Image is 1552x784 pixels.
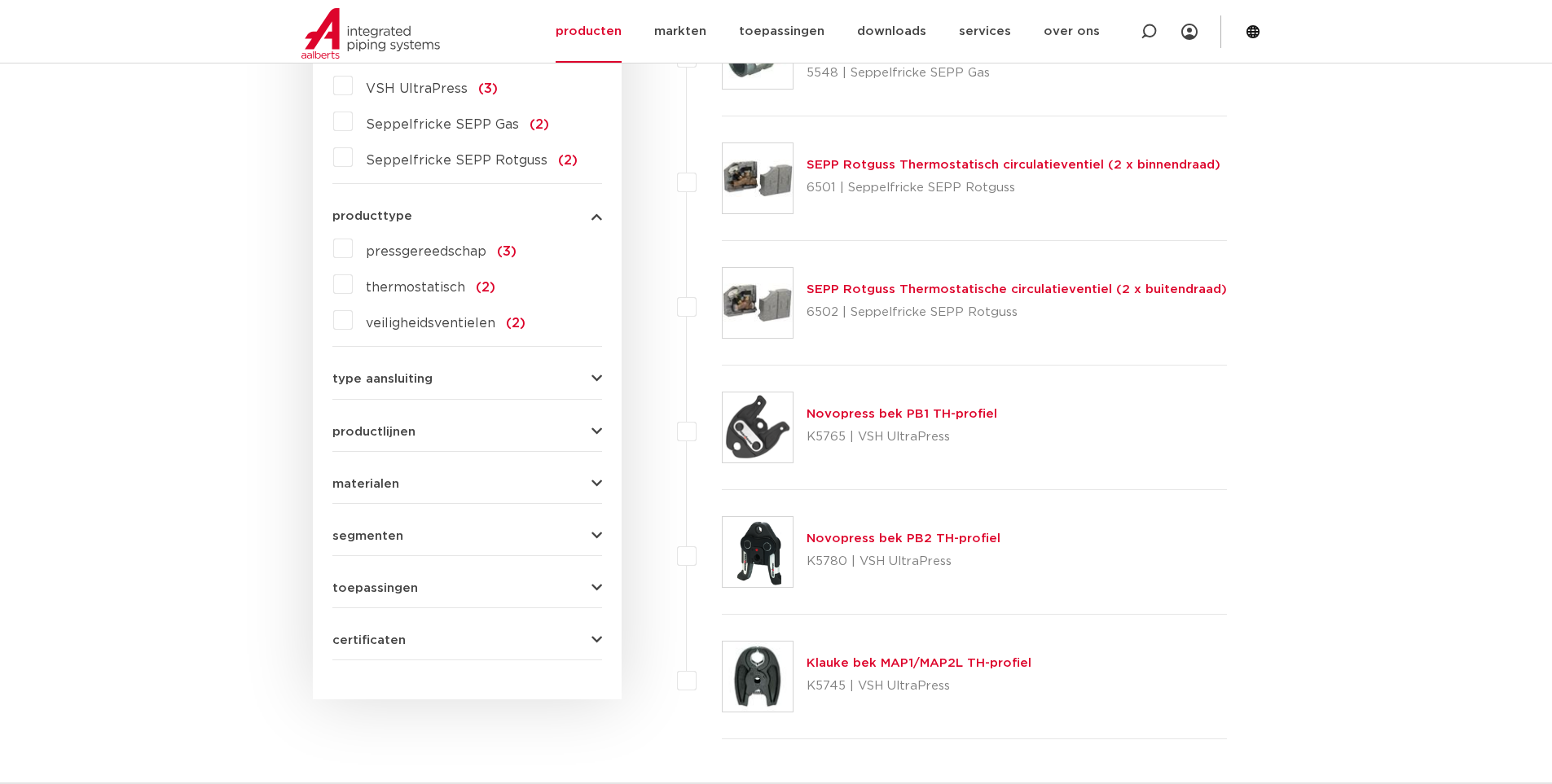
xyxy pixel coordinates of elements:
span: productlijnen [332,426,415,438]
span: (2) [506,317,525,330]
button: producttype [332,210,602,222]
span: materialen [332,478,399,490]
span: pressgereedschap [366,245,486,258]
span: segmenten [332,530,403,542]
button: productlijnen [332,426,602,438]
span: (2) [530,118,549,131]
button: certificaten [332,634,602,646]
span: (2) [476,281,495,294]
p: K5780 | VSH UltraPress [807,549,1000,575]
span: veiligheidsventielen [366,317,495,330]
p: 6501 | Seppelfricke SEPP Rotguss [807,175,1220,201]
button: toepassingen [332,582,602,594]
span: Seppelfricke SEPP Rotguss [366,154,547,167]
span: (3) [497,245,517,258]
span: (2) [558,154,578,167]
span: (3) [478,82,498,95]
p: K5745 | VSH UltraPress [807,673,1031,699]
span: producttype [332,210,412,222]
a: Novopress bek PB1 TH-profiel [807,408,997,420]
p: 6502 | Seppelfricke SEPP Rotguss [807,300,1227,326]
a: Klauke bek MAP1/MAP2L TH-profiel [807,657,1031,669]
span: type aansluiting [332,373,433,385]
span: VSH UltraPress [366,82,468,95]
img: Thumbnail for Novopress bek PB1 TH-profiel [723,392,793,462]
button: type aansluiting [332,373,602,385]
img: Thumbnail for SEPP Rotguss Thermostatische circulatieventiel (2 x buitendraad) [723,268,793,338]
span: Seppelfricke SEPP Gas [366,118,519,131]
a: SEPP Rotguss Thermostatisch circulatieventiel (2 x binnendraad) [807,159,1220,171]
button: materialen [332,478,602,490]
p: K5765 | VSH UltraPress [807,424,997,450]
a: Novopress bek PB2 TH-profiel [807,532,1000,545]
img: Thumbnail for Novopress bek PB2 TH-profiel [723,517,793,587]
a: SEPP Rotguss Thermostatische circulatieventiel (2 x buitendraad) [807,283,1227,296]
button: segmenten [332,530,602,542]
span: certificaten [332,634,406,646]
span: thermostatisch [366,281,465,294]
p: 5548 | Seppelfricke SEPP Gas [807,60,1228,86]
span: toepassingen [332,582,418,594]
img: Thumbnail for SEPP Rotguss Thermostatisch circulatieventiel (2 x binnendraad) [723,143,793,213]
img: Thumbnail for Klauke bek MAP1/MAP2L TH-profiel [723,642,793,712]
